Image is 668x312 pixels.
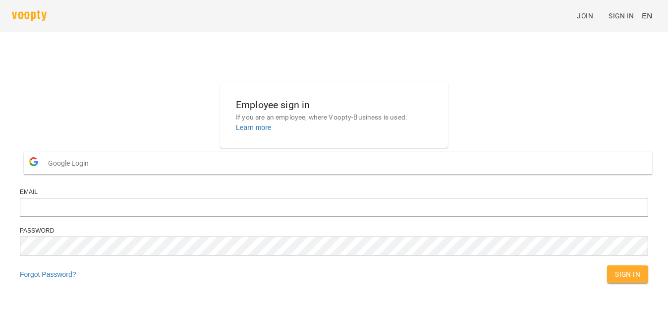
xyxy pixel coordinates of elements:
[607,265,648,283] button: Sign In
[20,270,76,278] a: Forgot Password?
[236,113,432,123] p: If you are an employee, where Voopty-Business is used.
[236,97,432,113] h6: Employee sign in
[577,10,593,22] span: Join
[12,10,47,21] img: voopty.png
[642,10,652,21] span: EN
[638,6,656,25] button: EN
[20,227,648,235] div: Password
[228,89,440,140] button: Employee sign inIf you are an employee, where Voopty-Business is used.Learn more
[605,7,638,25] a: Sign In
[573,7,605,25] a: Join
[20,188,648,196] div: Email
[236,124,272,131] a: Learn more
[24,152,652,174] button: Google Login
[609,10,634,22] span: Sign In
[615,268,640,280] span: Sign In
[48,153,94,173] span: Google Login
